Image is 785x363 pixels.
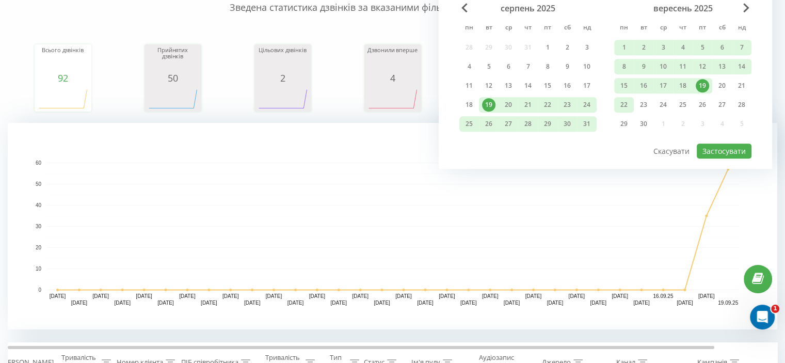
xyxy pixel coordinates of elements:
[655,21,671,36] abbr: середа
[417,300,434,306] text: [DATE]
[614,97,634,113] div: пн 22 вер 2025 р.
[521,98,535,112] div: 21
[479,78,499,93] div: вт 12 серп 2025 р.
[482,79,495,92] div: 12
[634,40,653,55] div: вт 2 вер 2025 р.
[715,98,729,112] div: 27
[695,21,710,36] abbr: п’ятниця
[577,78,597,93] div: нд 17 серп 2025 р.
[504,300,520,306] text: [DATE]
[37,73,89,83] div: 92
[518,97,538,113] div: чт 21 серп 2025 р.
[653,59,673,74] div: ср 10 вер 2025 р.
[482,60,495,73] div: 5
[560,79,574,92] div: 16
[459,78,479,93] div: пн 11 серп 2025 р.
[637,79,650,92] div: 16
[577,59,597,74] div: нд 10 серп 2025 р.
[712,40,732,55] div: сб 6 вер 2025 р.
[712,78,732,93] div: сб 20 вер 2025 р.
[36,160,42,166] text: 60
[266,293,282,299] text: [DATE]
[395,293,412,299] text: [DATE]
[653,293,673,299] text: 16.09.25
[459,97,479,113] div: пн 18 серп 2025 р.
[502,117,515,131] div: 27
[771,305,779,313] span: 1
[538,116,557,132] div: пт 29 серп 2025 р.
[50,293,66,299] text: [DATE]
[367,83,419,114] div: A chart.
[735,60,748,73] div: 14
[521,79,535,92] div: 14
[676,60,690,73] div: 11
[257,83,309,114] svg: A chart.
[676,79,690,92] div: 18
[330,300,347,306] text: [DATE]
[367,47,419,73] div: Дзвонили вперше
[673,78,693,93] div: чт 18 вер 2025 р.
[617,98,631,112] div: 22
[462,98,476,112] div: 18
[732,40,751,55] div: нд 7 вер 2025 р.
[614,3,751,13] div: вересень 2025
[677,300,693,306] text: [DATE]
[201,300,217,306] text: [DATE]
[352,293,369,299] text: [DATE]
[38,287,41,293] text: 0
[637,117,650,131] div: 30
[460,300,477,306] text: [DATE]
[637,60,650,73] div: 9
[693,78,712,93] div: пт 19 вер 2025 р.
[557,97,577,113] div: сб 23 серп 2025 р.
[502,79,515,92] div: 13
[71,300,88,306] text: [DATE]
[114,300,131,306] text: [DATE]
[712,59,732,74] div: сб 13 вер 2025 р.
[557,78,577,93] div: сб 16 серп 2025 р.
[499,59,518,74] div: ср 6 серп 2025 р.
[462,117,476,131] div: 25
[693,40,712,55] div: пт 5 вер 2025 р.
[653,97,673,113] div: ср 24 вер 2025 р.
[580,41,594,54] div: 3
[696,98,709,112] div: 26
[521,60,535,73] div: 7
[656,60,670,73] div: 10
[580,117,594,131] div: 31
[696,60,709,73] div: 12
[482,117,495,131] div: 26
[580,79,594,92] div: 17
[179,293,196,299] text: [DATE]
[676,98,690,112] div: 25
[540,21,555,36] abbr: п’ятниця
[461,3,468,12] span: Previous Month
[712,97,732,113] div: сб 27 вер 2025 р.
[538,78,557,93] div: пт 15 серп 2025 р.
[8,123,777,329] div: A chart.
[614,116,634,132] div: пн 29 вер 2025 р.
[502,98,515,112] div: 20
[36,266,42,272] text: 10
[309,293,326,299] text: [DATE]
[636,21,651,36] abbr: вівторок
[499,78,518,93] div: ср 13 серп 2025 р.
[673,59,693,74] div: чт 11 вер 2025 р.
[502,60,515,73] div: 6
[577,116,597,132] div: нд 31 серп 2025 р.
[559,21,575,36] abbr: субота
[735,41,748,54] div: 7
[222,293,239,299] text: [DATE]
[560,41,574,54] div: 2
[462,60,476,73] div: 4
[36,245,42,250] text: 20
[715,79,729,92] div: 20
[560,117,574,131] div: 30
[461,21,477,36] abbr: понеділок
[653,78,673,93] div: ср 17 вер 2025 р.
[557,59,577,74] div: сб 9 серп 2025 р.
[541,79,554,92] div: 15
[462,79,476,92] div: 11
[675,21,691,36] abbr: четвер
[732,97,751,113] div: нд 28 вер 2025 р.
